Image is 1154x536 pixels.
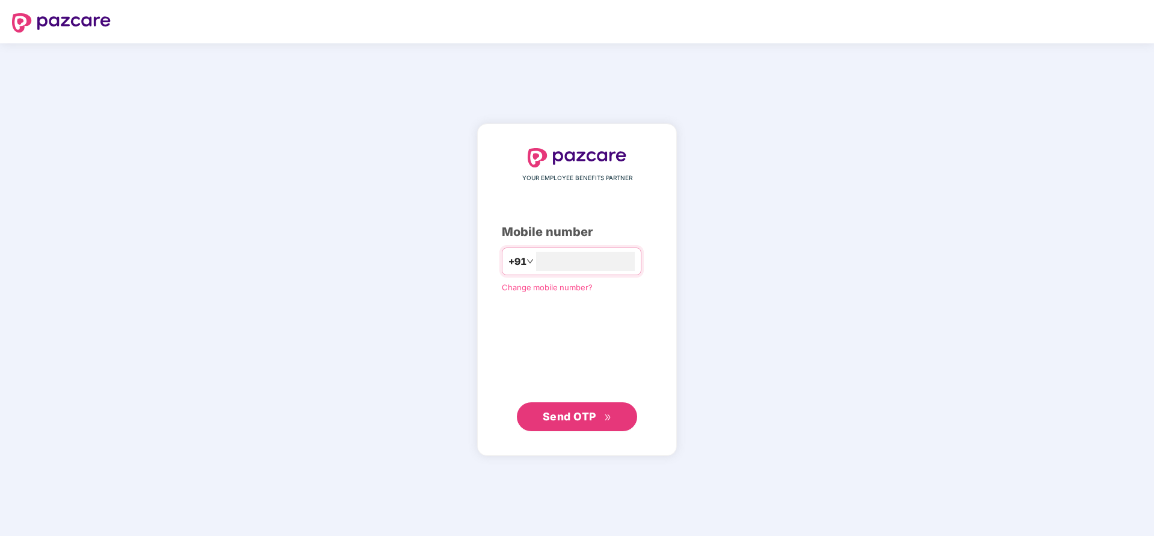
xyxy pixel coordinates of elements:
[517,402,637,431] button: Send OTPdouble-right
[604,414,612,422] span: double-right
[543,410,596,423] span: Send OTP
[502,223,652,242] div: Mobile number
[526,258,534,265] span: down
[508,254,526,269] span: +91
[522,173,632,183] span: YOUR EMPLOYEE BENEFITS PARTNER
[502,282,593,292] a: Change mobile number?
[12,13,111,33] img: logo
[528,148,626,167] img: logo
